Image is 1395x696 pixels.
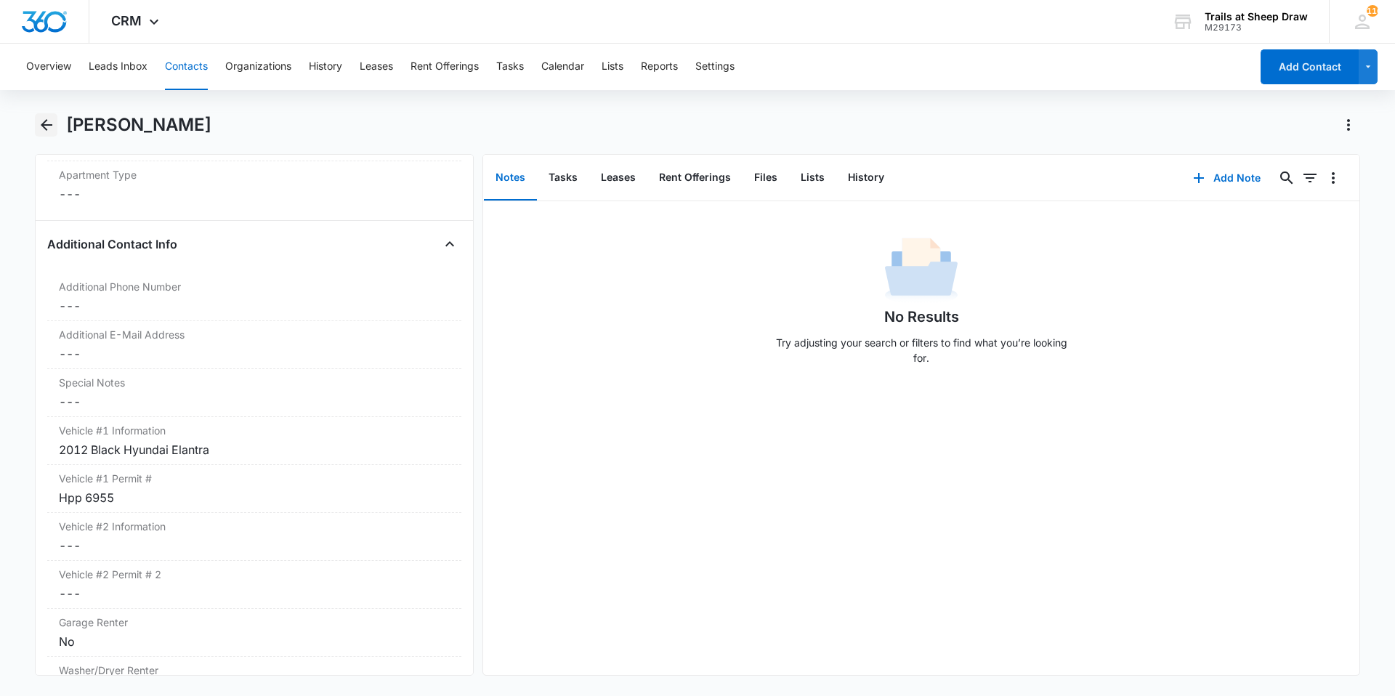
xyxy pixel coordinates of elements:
div: Additional E-Mail Address--- [47,321,461,369]
label: Vehicle #1 Permit # [59,471,450,486]
button: Lists [602,44,623,90]
dd: --- [59,345,450,363]
button: History [309,44,342,90]
button: Contacts [165,44,208,90]
div: account id [1205,23,1308,33]
button: Tasks [496,44,524,90]
div: Apartment Type--- [47,161,461,209]
label: Vehicle #2 Permit # 2 [59,567,450,582]
label: Special Notes [59,375,450,390]
label: Additional E-Mail Address [59,327,450,342]
button: Filters [1298,166,1322,190]
button: Close [438,232,461,256]
p: Try adjusting your search or filters to find what you’re looking for. [769,335,1074,365]
label: Apartment Type [59,167,450,182]
button: Rent Offerings [411,44,479,90]
button: Leases [360,44,393,90]
label: Garage Renter [59,615,450,630]
div: Vehicle #2 Permit # 2--- [47,561,461,609]
div: Garage RenterNo [47,609,461,657]
button: Overflow Menu [1322,166,1345,190]
dd: --- [59,393,450,410]
div: Vehicle #2 Information--- [47,513,461,561]
div: Vehicle #1 Permit #Hpp 6955 [47,465,461,513]
button: Overview [26,44,71,90]
span: CRM [111,13,142,28]
div: notifications count [1367,5,1378,17]
button: Back [35,113,57,137]
button: Reports [641,44,678,90]
div: Additional Phone Number--- [47,273,461,321]
button: Lists [789,155,836,201]
label: Additional Phone Number [59,279,450,294]
button: Actions [1337,113,1360,137]
button: Files [743,155,789,201]
dd: --- [59,537,450,554]
img: No Data [885,233,958,306]
span: 116 [1367,5,1378,17]
button: Leases [589,155,647,201]
dd: --- [59,297,450,315]
button: Search... [1275,166,1298,190]
dd: --- [59,585,450,602]
label: Washer/Dryer Renter [59,663,450,678]
button: Add Contact [1261,49,1359,84]
dd: --- [59,185,450,203]
button: Add Note [1178,161,1275,195]
div: 2012 Black Hyundai Elantra [59,441,450,458]
label: Vehicle #1 Information [59,423,450,438]
button: Organizations [225,44,291,90]
div: Vehicle #1 Information2012 Black Hyundai Elantra [47,417,461,465]
h1: [PERSON_NAME] [66,114,211,136]
button: Settings [695,44,735,90]
button: Calendar [541,44,584,90]
button: Rent Offerings [647,155,743,201]
div: No [59,633,450,650]
h4: Additional Contact Info [47,235,177,253]
div: account name [1205,11,1308,23]
label: Vehicle #2 Information [59,519,450,534]
button: History [836,155,896,201]
button: Tasks [537,155,589,201]
button: Notes [484,155,537,201]
button: Leads Inbox [89,44,147,90]
div: Special Notes--- [47,369,461,417]
h1: No Results [884,306,959,328]
div: Hpp 6955 [59,489,450,506]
